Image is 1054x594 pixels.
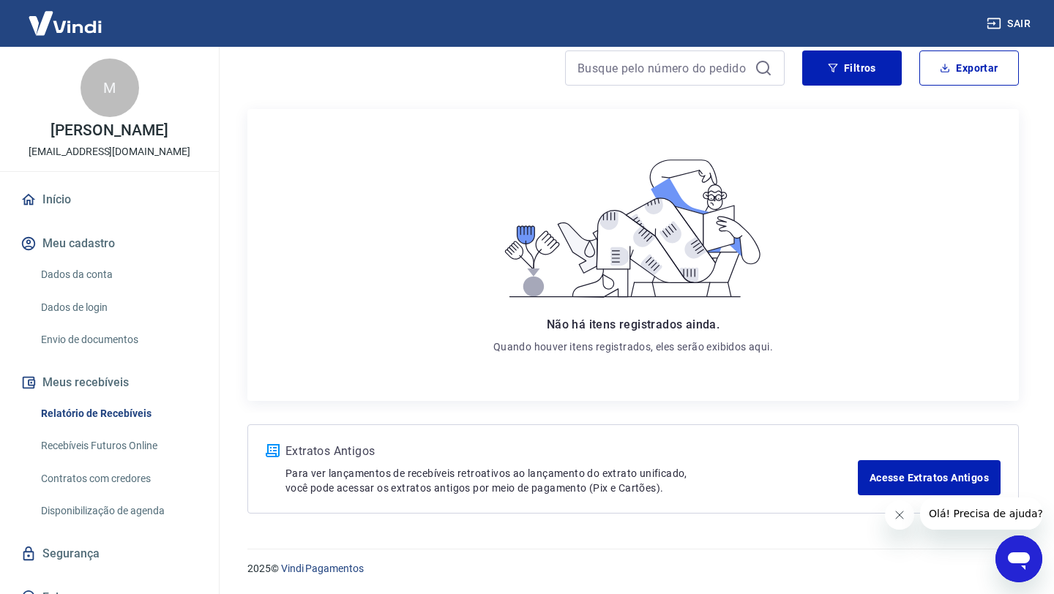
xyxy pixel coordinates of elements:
[18,1,113,45] img: Vindi
[995,535,1042,582] iframe: Botão para abrir a janela de mensagens
[247,561,1019,576] p: 2025 ©
[18,228,201,260] button: Meu cadastro
[35,293,201,323] a: Dados de login
[35,325,201,355] a: Envio de documentos
[281,563,364,574] a: Vindi Pagamentos
[285,466,858,495] p: Para ver lançamentos de recebíveis retroativos ao lançamento do extrato unificado, você pode aces...
[547,317,720,331] span: Não há itens registrados ainda.
[35,496,201,526] a: Disponibilização de agenda
[18,538,201,570] a: Segurança
[35,464,201,494] a: Contratos com credores
[18,184,201,216] a: Início
[35,399,201,429] a: Relatório de Recebíveis
[29,144,190,159] p: [EMAIL_ADDRESS][DOMAIN_NAME]
[493,339,773,354] p: Quando houver itens registrados, eles serão exibidos aqui.
[81,59,139,117] div: M
[266,444,280,457] img: ícone
[18,366,201,399] button: Meus recebíveis
[9,10,123,22] span: Olá! Precisa de ajuda?
[858,460,1001,495] a: Acesse Extratos Antigos
[35,260,201,290] a: Dados da conta
[35,431,201,461] a: Recebíveis Futuros Online
[920,497,1042,530] iframe: Mensagem da empresa
[285,443,858,460] p: Extratos Antigos
[984,10,1036,37] button: Sair
[51,123,168,138] p: [PERSON_NAME]
[919,50,1019,86] button: Exportar
[802,50,902,86] button: Filtros
[885,500,914,530] iframe: Fechar mensagem
[578,57,749,79] input: Busque pelo número do pedido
